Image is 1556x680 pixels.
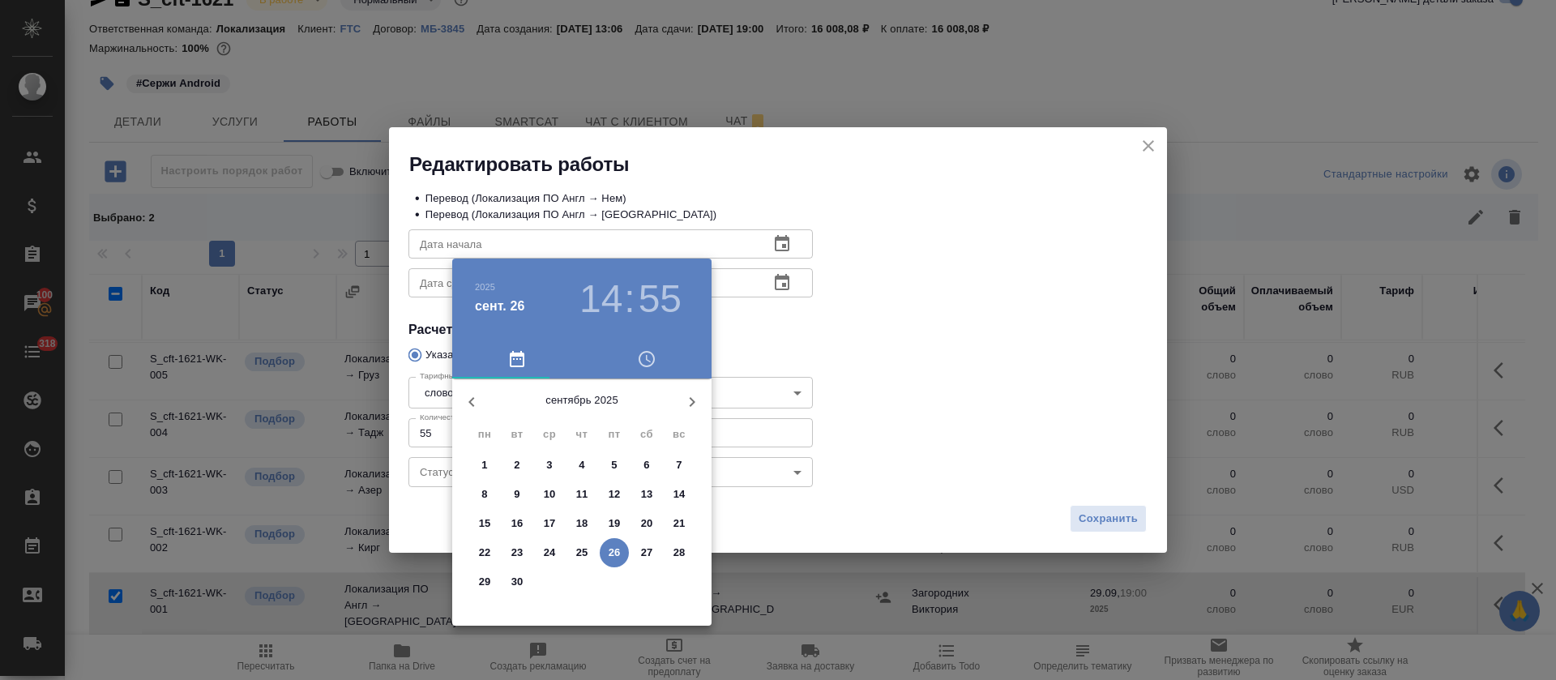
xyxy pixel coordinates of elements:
[502,567,532,597] button: 30
[609,486,621,503] p: 12
[511,574,524,590] p: 30
[632,451,661,480] button: 6
[535,451,564,480] button: 3
[502,509,532,538] button: 16
[673,545,686,561] p: 28
[576,515,588,532] p: 18
[470,451,499,480] button: 1
[665,451,694,480] button: 7
[632,538,661,567] button: 27
[600,509,629,538] button: 19
[632,509,661,538] button: 20
[632,480,661,509] button: 13
[514,457,519,473] p: 2
[470,538,499,567] button: 22
[665,426,694,443] span: вс
[624,276,635,322] h3: :
[600,426,629,443] span: пт
[567,538,596,567] button: 25
[665,480,694,509] button: 14
[576,545,588,561] p: 25
[491,392,673,408] p: сентябрь 2025
[544,486,556,503] p: 10
[676,457,682,473] p: 7
[639,276,682,322] button: 55
[567,451,596,480] button: 4
[641,486,653,503] p: 13
[481,486,487,503] p: 8
[479,574,491,590] p: 29
[576,486,588,503] p: 11
[567,480,596,509] button: 11
[535,426,564,443] span: ср
[502,538,532,567] button: 23
[641,545,653,561] p: 27
[567,426,596,443] span: чт
[535,538,564,567] button: 24
[567,509,596,538] button: 18
[600,480,629,509] button: 12
[479,515,491,532] p: 15
[643,457,649,473] p: 6
[470,480,499,509] button: 8
[475,282,495,292] button: 2025
[470,567,499,597] button: 29
[673,486,686,503] p: 14
[673,515,686,532] p: 21
[632,426,661,443] span: сб
[600,538,629,567] button: 26
[665,538,694,567] button: 28
[579,457,584,473] p: 4
[611,457,617,473] p: 5
[511,545,524,561] p: 23
[579,276,622,322] button: 14
[609,515,621,532] p: 19
[535,480,564,509] button: 10
[475,297,525,316] button: сент. 26
[641,515,653,532] p: 20
[535,509,564,538] button: 17
[502,451,532,480] button: 2
[514,486,519,503] p: 9
[544,515,556,532] p: 17
[470,426,499,443] span: пн
[481,457,487,473] p: 1
[544,545,556,561] p: 24
[546,457,552,473] p: 3
[600,451,629,480] button: 5
[511,515,524,532] p: 16
[479,545,491,561] p: 22
[609,545,621,561] p: 26
[470,509,499,538] button: 15
[665,509,694,538] button: 21
[502,426,532,443] span: вт
[502,480,532,509] button: 9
